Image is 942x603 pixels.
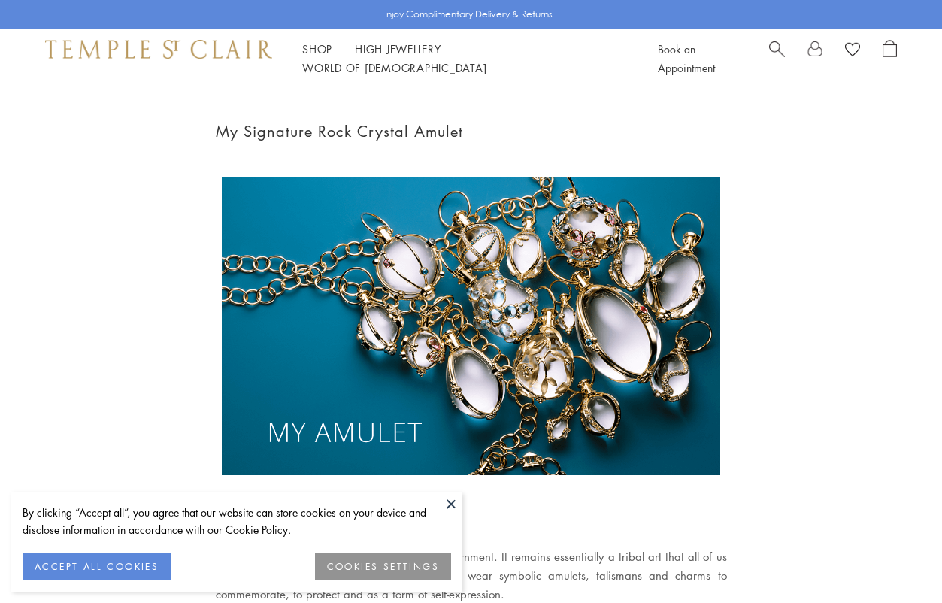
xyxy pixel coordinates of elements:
a: Open Shopping Bag [883,40,897,77]
a: World of [DEMOGRAPHIC_DATA]World of [DEMOGRAPHIC_DATA] [302,60,486,75]
nav: Main navigation [302,40,624,77]
a: High JewelleryHigh Jewellery [355,41,441,56]
img: Temple St. Clair [45,40,272,58]
h1: My Signature Rock Crystal Amulet [216,119,727,144]
a: Search [769,40,785,77]
p: Jewelry is one of the earliest forms of human adornment. It remains essentially a tribal art that... [216,547,727,603]
button: ACCEPT ALL COOKIES [23,553,171,580]
a: ShopShop [302,41,332,56]
p: Enjoy Complimentary Delivery & Returns [382,7,553,22]
a: Book an Appointment [658,41,715,75]
img: tt1-banner.png [222,177,720,475]
iframe: Gorgias live chat messenger [867,532,927,588]
button: COOKIES SETTINGS [315,553,451,580]
div: By clicking “Accept all”, you agree that our website can store cookies on your device and disclos... [23,504,451,538]
a: View Wishlist [845,40,860,62]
